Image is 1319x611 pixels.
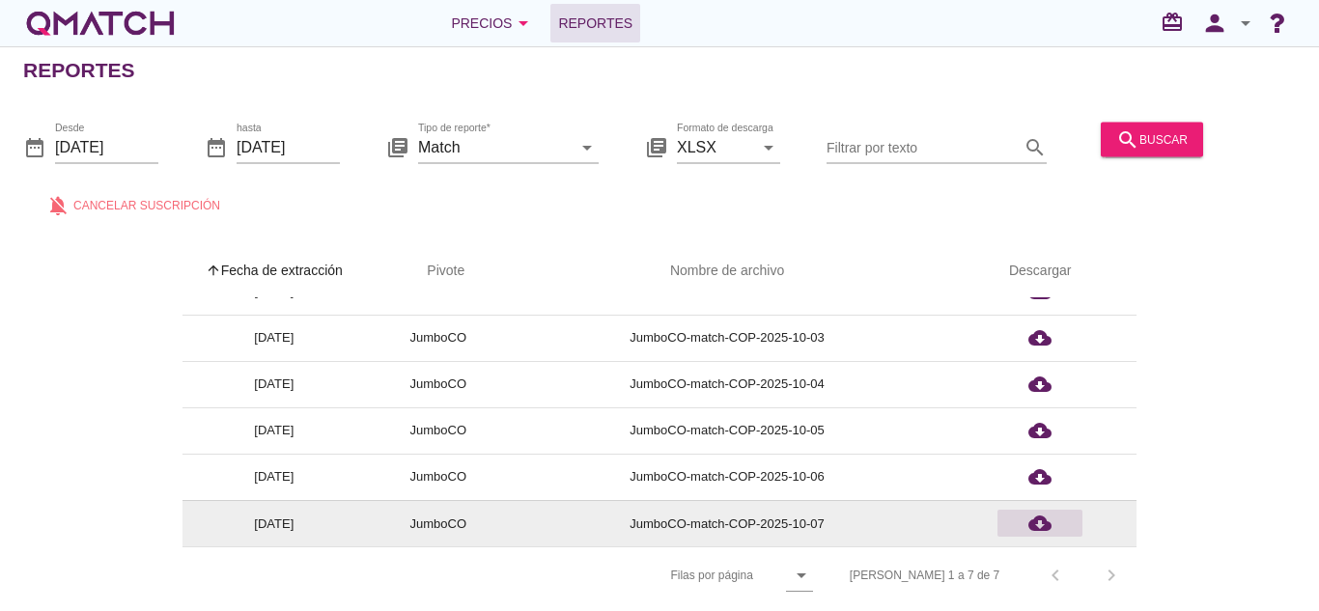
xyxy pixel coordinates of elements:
[1234,12,1257,35] i: arrow_drop_down
[575,135,599,158] i: arrow_drop_down
[677,131,753,162] input: Formato de descarga
[511,244,943,298] th: Nombre de archivo: Not sorted.
[943,244,1137,298] th: Descargar: Not sorted.
[31,187,236,222] button: Cancelar suscripción
[182,407,366,454] td: [DATE]
[386,135,409,158] i: library_books
[23,135,46,158] i: date_range
[205,135,228,158] i: date_range
[827,131,1020,162] input: Filtrar por texto
[558,12,632,35] span: Reportes
[511,500,943,546] td: JumboCO-match-COP-2025-10-07
[850,567,999,584] div: [PERSON_NAME] 1 a 7 de 7
[1028,326,1052,349] i: cloud_download
[23,55,135,86] h2: Reportes
[511,315,943,361] td: JumboCO-match-COP-2025-10-03
[55,131,158,162] input: Desde
[477,547,812,603] div: Filas por página
[366,454,511,500] td: JumboCO
[757,135,780,158] i: arrow_drop_down
[366,315,511,361] td: JumboCO
[182,361,366,407] td: [DATE]
[1024,135,1047,158] i: search
[1028,512,1052,535] i: cloud_download
[1101,122,1203,156] button: buscar
[237,131,340,162] input: hasta
[511,454,943,500] td: JumboCO-match-COP-2025-10-06
[550,4,640,42] a: Reportes
[206,263,221,278] i: arrow_upward
[451,12,535,35] div: Precios
[1116,127,1188,151] div: buscar
[511,407,943,454] td: JumboCO-match-COP-2025-10-05
[366,361,511,407] td: JumboCO
[418,131,572,162] input: Tipo de reporte*
[366,500,511,546] td: JumboCO
[645,135,668,158] i: library_books
[182,500,366,546] td: [DATE]
[790,564,813,587] i: arrow_drop_down
[435,4,550,42] button: Precios
[366,407,511,454] td: JumboCO
[1161,11,1192,34] i: redeem
[366,244,511,298] th: Pivote: Not sorted. Activate to sort ascending.
[1028,373,1052,396] i: cloud_download
[182,315,366,361] td: [DATE]
[1195,10,1234,37] i: person
[73,196,220,213] span: Cancelar suscripción
[23,4,178,42] a: white-qmatch-logo
[1116,127,1139,151] i: search
[512,12,535,35] i: arrow_drop_down
[182,454,366,500] td: [DATE]
[46,193,73,216] i: notifications_off
[511,361,943,407] td: JumboCO-match-COP-2025-10-04
[1028,419,1052,442] i: cloud_download
[182,244,366,298] th: Fecha de extracción: Sorted ascending. Activate to sort descending.
[1028,465,1052,488] i: cloud_download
